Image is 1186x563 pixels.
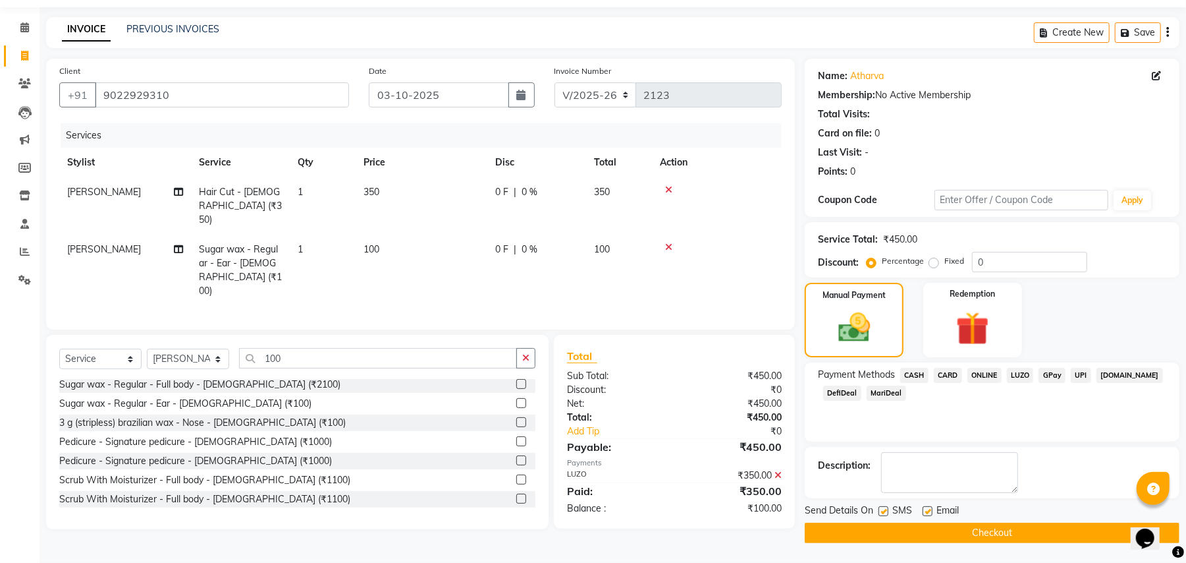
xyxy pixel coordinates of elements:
[59,65,80,77] label: Client
[818,88,1166,102] div: No Active Membership
[191,148,290,177] th: Service
[557,483,674,499] div: Paid:
[557,502,674,516] div: Balance :
[818,146,862,160] div: Last Visit:
[356,148,487,177] th: Price
[61,123,792,148] div: Services
[822,289,886,301] label: Manual Payment
[557,397,674,411] div: Net:
[865,146,869,160] div: -
[67,243,141,255] span: [PERSON_NAME]
[1034,22,1110,43] button: Create New
[95,82,349,107] input: Search by Name/Mobile/Email/Code
[557,425,694,438] a: Add Tip
[567,349,597,363] span: Total
[818,107,870,121] div: Total Visits:
[828,309,880,346] img: _cash.svg
[805,523,1179,543] button: Checkout
[59,492,350,506] div: Scrub With Moisturizer - Full body - [DEMOGRAPHIC_DATA] (₹1100)
[364,243,379,255] span: 100
[62,18,111,42] a: INVOICE
[875,127,880,140] div: 0
[59,416,346,430] div: 3 g (stripless) brazilian wax - Nose - [DEMOGRAPHIC_DATA] (₹100)
[674,483,792,499] div: ₹350.00
[239,348,517,369] input: Search or Scan
[818,233,878,247] div: Service Total:
[59,148,191,177] th: Stylist
[805,504,873,520] span: Send Details On
[487,148,586,177] th: Disc
[59,435,332,449] div: Pedicure - Signature pedicure - [DEMOGRAPHIC_DATA] (₹1000)
[883,233,917,247] div: ₹450.00
[674,383,792,397] div: ₹0
[1131,510,1173,550] iframe: chat widget
[495,243,508,256] span: 0 F
[1096,368,1163,383] span: [DOMAIN_NAME]
[557,383,674,397] div: Discount:
[59,397,311,411] div: Sugar wax - Regular - Ear - [DEMOGRAPHIC_DATA] (₹100)
[586,148,652,177] th: Total
[59,473,350,487] div: Scrub With Moisturizer - Full body - [DEMOGRAPHIC_DATA] (₹1100)
[557,469,674,483] div: LUZO
[557,369,674,383] div: Sub Total:
[934,368,962,383] span: CARD
[199,243,282,297] span: Sugar wax - Regular - Ear - [DEMOGRAPHIC_DATA] (₹100)
[892,504,912,520] span: SMS
[818,368,895,382] span: Payment Methods
[514,185,516,199] span: |
[850,165,855,179] div: 0
[823,386,861,401] span: DefiDeal
[557,411,674,425] div: Total:
[1007,368,1034,383] span: LUZO
[522,185,537,199] span: 0 %
[674,439,792,455] div: ₹450.00
[594,186,610,198] span: 350
[818,256,859,270] div: Discount:
[199,186,282,225] span: Hair Cut - [DEMOGRAPHIC_DATA] (₹350)
[674,369,792,383] div: ₹450.00
[1115,22,1161,43] button: Save
[652,148,782,177] th: Action
[126,23,219,35] a: PREVIOUS INVOICES
[674,411,792,425] div: ₹450.00
[594,243,610,255] span: 100
[950,288,995,300] label: Redemption
[522,243,537,256] span: 0 %
[882,255,924,267] label: Percentage
[1071,368,1091,383] span: UPI
[59,378,340,392] div: Sugar wax - Regular - Full body - [DEMOGRAPHIC_DATA] (₹2100)
[867,386,906,401] span: MariDeal
[567,458,782,469] div: Payments
[59,454,332,468] div: Pedicure - Signature pedicure - [DEMOGRAPHIC_DATA] (₹1000)
[818,193,934,207] div: Coupon Code
[967,368,1002,383] span: ONLINE
[557,439,674,455] div: Payable:
[818,165,848,179] div: Points:
[67,186,141,198] span: [PERSON_NAME]
[818,459,871,473] div: Description:
[364,186,379,198] span: 350
[674,469,792,483] div: ₹350.00
[290,148,356,177] th: Qty
[944,255,964,267] label: Fixed
[946,308,1000,349] img: _gift.svg
[298,186,303,198] span: 1
[1038,368,1065,383] span: GPay
[818,127,872,140] div: Card on file:
[694,425,792,438] div: ₹0
[554,65,612,77] label: Invoice Number
[818,69,848,83] div: Name:
[934,190,1108,210] input: Enter Offer / Coupon Code
[495,185,508,199] span: 0 F
[850,69,884,83] a: Atharva
[818,88,875,102] div: Membership:
[514,243,516,256] span: |
[936,504,959,520] span: Email
[674,397,792,411] div: ₹450.00
[298,243,303,255] span: 1
[1114,191,1151,210] button: Apply
[59,82,96,107] button: +91
[900,368,929,383] span: CASH
[369,65,387,77] label: Date
[674,502,792,516] div: ₹100.00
